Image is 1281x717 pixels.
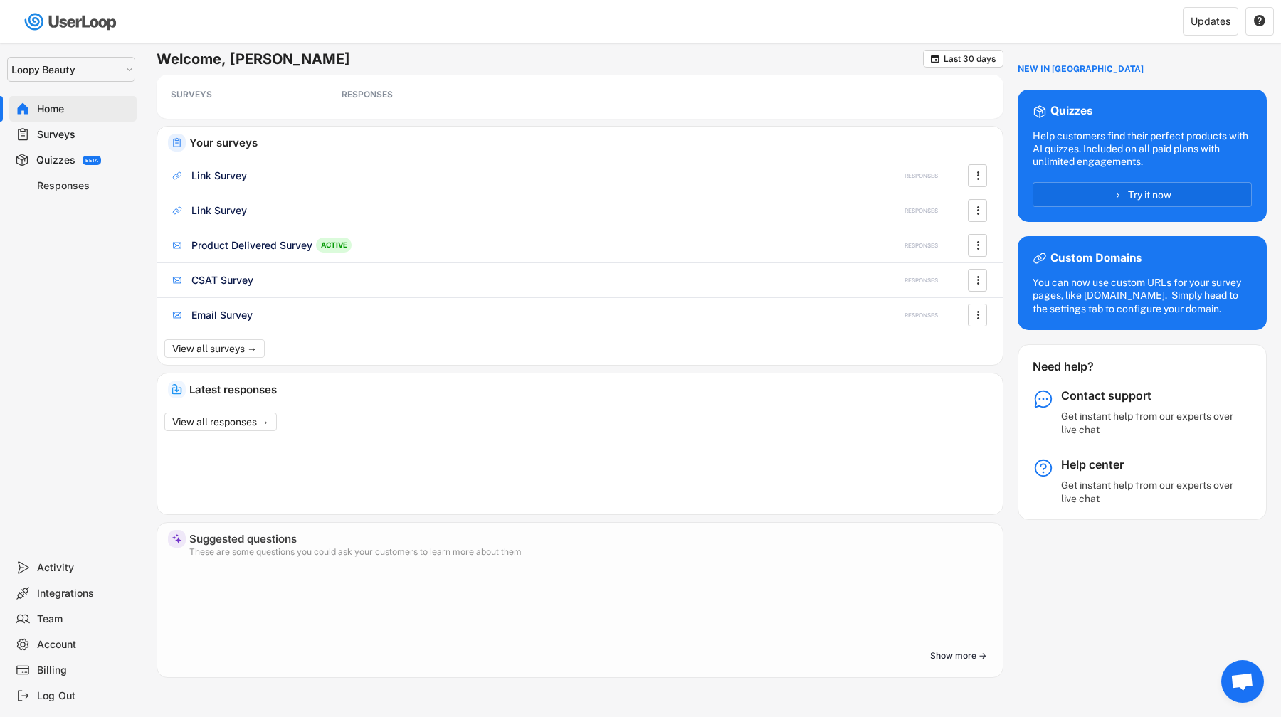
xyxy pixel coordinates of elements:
[905,207,938,215] div: RESPONSES
[1018,64,1144,75] div: NEW IN [GEOGRAPHIC_DATA]
[157,50,923,68] h6: Welcome, [PERSON_NAME]
[976,203,979,218] text: 
[191,273,253,287] div: CSAT Survey
[191,308,253,322] div: Email Survey
[1061,388,1239,403] div: Contact support
[931,53,939,64] text: 
[1061,410,1239,435] div: Get instant help from our experts over live chat
[971,165,985,186] button: 
[191,169,247,183] div: Link Survey
[1191,16,1230,26] div: Updates
[976,307,979,322] text: 
[37,128,131,142] div: Surveys
[189,137,992,148] div: Your surveys
[85,158,98,163] div: BETA
[924,645,992,666] button: Show more →
[971,304,985,326] button: 
[189,384,992,395] div: Latest responses
[37,638,131,652] div: Account
[164,339,265,358] button: View all surveys →
[172,533,182,544] img: MagicMajor%20%28Purple%29.svg
[164,413,277,431] button: View all responses →
[191,203,247,218] div: Link Survey
[37,612,131,626] div: Team
[189,533,992,544] div: Suggested questions
[172,384,182,395] img: IncomingMajor.svg
[944,55,996,63] div: Last 30 days
[1033,359,1132,374] div: Need help?
[905,312,938,319] div: RESPONSES
[37,587,131,600] div: Integrations
[37,179,131,193] div: Responses
[1253,15,1266,28] button: 
[37,102,131,116] div: Home
[905,277,938,285] div: RESPONSES
[1221,660,1264,703] div: Open chat
[21,7,122,36] img: userloop-logo-01.svg
[971,270,985,291] button: 
[976,272,979,287] text: 
[1061,479,1239,504] div: Get instant help from our experts over live chat
[976,168,979,183] text: 
[1033,182,1252,207] button: Try it now
[929,53,940,64] button: 
[36,154,75,167] div: Quizzes
[316,238,352,253] div: ACTIVE
[1033,276,1252,315] div: You can now use custom URLs for your survey pages, like [DOMAIN_NAME]. Simply head to the setting...
[971,200,985,221] button: 
[171,89,299,100] div: SURVEYS
[189,548,992,556] div: These are some questions you could ask your customers to learn more about them
[191,238,312,253] div: Product Delivered Survey
[1050,104,1092,119] div: Quizzes
[905,172,938,180] div: RESPONSES
[1128,190,1171,200] span: Try it now
[37,664,131,677] div: Billing
[37,561,131,575] div: Activity
[1061,457,1239,472] div: Help center
[1050,251,1142,266] div: Custom Domains
[971,235,985,256] button: 
[37,689,131,703] div: Log Out
[342,89,470,100] div: RESPONSES
[976,238,979,253] text: 
[1254,14,1265,27] text: 
[905,242,938,250] div: RESPONSES
[1033,129,1252,169] div: Help customers find their perfect products with AI quizzes. Included on all paid plans with unlim...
